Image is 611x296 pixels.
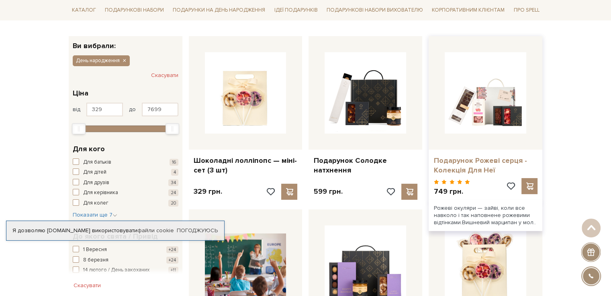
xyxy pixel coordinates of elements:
[73,158,178,166] button: Для батьків 16
[73,211,117,218] span: Показати ще 7
[433,187,470,196] p: 749 грн.
[194,156,298,175] a: Шоколадні лолліпопс — міні-сет (3 шт)
[168,200,178,207] span: 20
[151,69,178,82] button: Скасувати
[168,189,178,196] span: 24
[102,4,167,16] a: Подарункові набори
[194,187,222,196] p: 329 грн.
[76,57,120,64] span: День народження
[142,103,178,116] input: Ціна
[168,267,178,274] span: +11
[170,4,268,16] a: Подарунки на День народження
[73,199,178,207] button: Для колег 20
[73,179,178,187] button: Для друзів 34
[69,279,106,292] button: Скасувати
[69,4,99,16] a: Каталог
[168,179,178,186] span: 34
[69,36,182,49] div: Ви вибрали:
[83,158,111,166] span: Для батьків
[73,211,117,219] button: Показати ще 7
[166,246,178,253] span: +24
[6,227,224,234] div: Я дозволяю [DOMAIN_NAME] використовувати
[323,3,426,17] a: Подарункові набори вихователю
[73,256,178,264] button: 8 березня +24
[83,199,108,207] span: Для колег
[73,189,178,197] button: Для керівника 24
[433,156,537,175] a: Подарунок Рожеві серця - Колекція Для Неї
[86,103,123,116] input: Ціна
[73,106,80,113] span: від
[83,266,149,274] span: 14 лютого / День закоханих
[83,246,107,254] span: 1 Вересня
[73,168,178,176] button: Для дітей 4
[73,144,105,154] span: Для кого
[83,189,118,197] span: Для керівника
[313,156,417,175] a: Подарунок Солодке натхнення
[83,179,109,187] span: Для друзів
[271,4,321,16] a: Ідеї подарунків
[166,257,178,264] span: +24
[177,227,218,234] a: Погоджуюсь
[83,256,108,264] span: 8 березня
[510,4,542,16] a: Про Spell
[137,227,174,234] a: файли cookie
[73,246,178,254] button: 1 Вересня +24
[170,159,178,166] span: 16
[429,3,508,17] a: Корпоративним клієнтам
[171,169,178,176] span: 4
[83,168,106,176] span: Для дітей
[72,123,86,134] div: Min
[429,200,542,231] div: Рожеві окуляри — зайві, коли все навколо і так наповнене рожевими відтінками.Вишневий марципан у ...
[73,55,130,66] button: День народження
[129,106,136,113] span: до
[73,88,88,99] span: Ціна
[73,266,178,274] button: 14 лютого / День закоханих +11
[166,123,179,134] div: Max
[313,187,342,196] p: 599 грн.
